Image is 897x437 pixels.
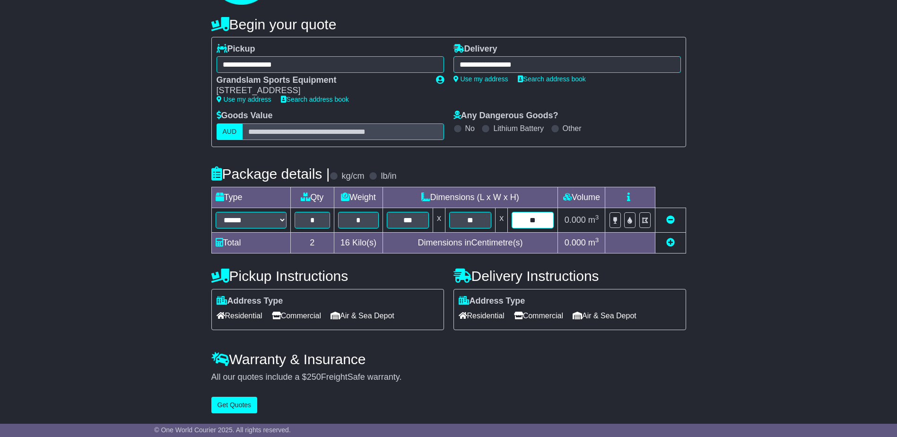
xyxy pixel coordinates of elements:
[565,238,586,247] span: 0.000
[217,75,427,86] div: Grandslam Sports Equipment
[453,44,497,54] label: Delivery
[514,308,563,323] span: Commercial
[217,296,283,306] label: Address Type
[558,187,605,208] td: Volume
[459,296,525,306] label: Address Type
[211,232,290,253] td: Total
[217,308,262,323] span: Residential
[341,171,364,182] label: kg/cm
[211,166,330,182] h4: Package details |
[217,123,243,140] label: AUD
[281,96,349,103] a: Search address book
[217,96,271,103] a: Use my address
[588,215,599,225] span: m
[211,351,686,367] h4: Warranty & Insurance
[217,111,273,121] label: Goods Value
[211,397,258,413] button: Get Quotes
[307,372,321,382] span: 250
[334,232,383,253] td: Kilo(s)
[573,308,636,323] span: Air & Sea Depot
[666,238,675,247] a: Add new item
[331,308,394,323] span: Air & Sea Depot
[290,187,334,208] td: Qty
[453,268,686,284] h4: Delivery Instructions
[518,75,586,83] a: Search address book
[383,232,558,253] td: Dimensions in Centimetre(s)
[383,187,558,208] td: Dimensions (L x W x H)
[272,308,321,323] span: Commercial
[565,215,586,225] span: 0.000
[340,238,350,247] span: 16
[211,268,444,284] h4: Pickup Instructions
[563,124,582,133] label: Other
[666,215,675,225] a: Remove this item
[290,232,334,253] td: 2
[493,124,544,133] label: Lithium Battery
[211,17,686,32] h4: Begin your quote
[453,75,508,83] a: Use my address
[381,171,396,182] label: lb/in
[496,208,508,232] td: x
[588,238,599,247] span: m
[453,111,558,121] label: Any Dangerous Goods?
[217,44,255,54] label: Pickup
[595,214,599,221] sup: 3
[334,187,383,208] td: Weight
[154,426,291,434] span: © One World Courier 2025. All rights reserved.
[433,208,445,232] td: x
[217,86,427,96] div: [STREET_ADDRESS]
[459,308,505,323] span: Residential
[465,124,475,133] label: No
[595,236,599,244] sup: 3
[211,187,290,208] td: Type
[211,372,686,383] div: All our quotes include a $ FreightSafe warranty.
